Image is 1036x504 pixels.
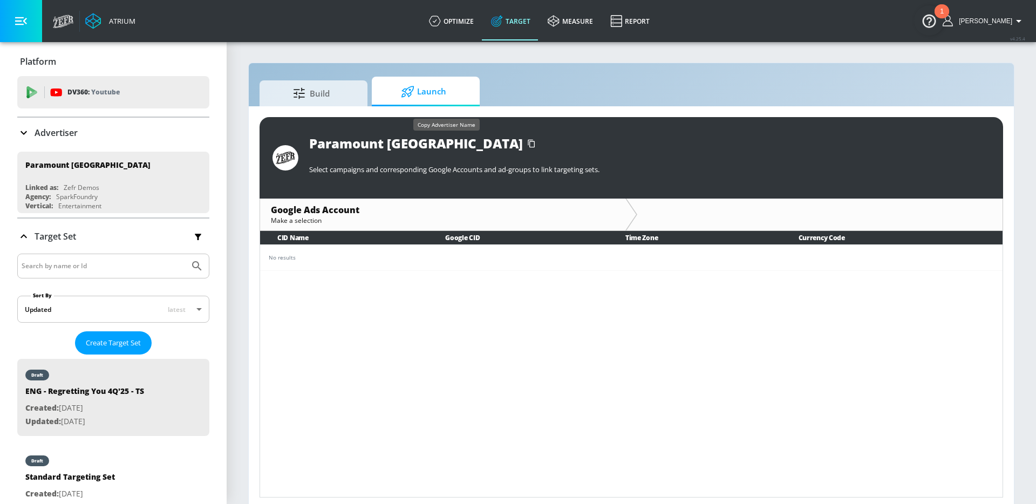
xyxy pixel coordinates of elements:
[260,231,428,244] th: CID Name
[17,359,209,436] div: draftENG - Regretting You 4Q'25 - TSCreated:[DATE]Updated:[DATE]
[67,86,120,98] p: DV360:
[25,201,53,210] div: Vertical:
[17,118,209,148] div: Advertiser
[25,487,115,501] p: [DATE]
[420,2,482,40] a: optimize
[309,165,990,174] p: Select campaigns and corresponding Google Accounts and ad-groups to link targeting sets.
[17,152,209,213] div: Paramount [GEOGRAPHIC_DATA]Linked as:Zefr DemosAgency:SparkFoundryVertical:Entertainment
[25,183,58,192] div: Linked as:
[271,216,615,225] div: Make a selection
[35,127,78,139] p: Advertiser
[17,46,209,77] div: Platform
[31,372,43,378] div: draft
[25,160,151,170] div: Paramount [GEOGRAPHIC_DATA]
[781,231,1003,244] th: Currency Code
[25,386,144,401] div: ENG - Regretting You 4Q'25 - TS
[105,16,135,26] div: Atrium
[271,204,615,216] div: Google Ads Account
[22,259,185,273] input: Search by name or Id
[25,416,61,426] span: Updated:
[168,305,186,314] span: latest
[25,192,51,201] div: Agency:
[91,86,120,98] p: Youtube
[31,292,54,299] label: Sort By
[940,11,944,25] div: 1
[25,488,59,499] span: Created:
[25,472,115,487] div: Standard Targeting Set
[31,458,43,464] div: draft
[383,79,465,105] span: Launch
[75,331,152,355] button: Create Target Set
[25,305,51,314] div: Updated
[602,2,658,40] a: Report
[482,2,539,40] a: Target
[260,199,625,230] div: Google Ads AccountMake a selection
[309,134,523,152] div: Paramount [GEOGRAPHIC_DATA]
[25,403,59,413] span: Created:
[1010,36,1025,42] span: v 4.25.4
[269,254,994,262] div: No results
[943,15,1025,28] button: [PERSON_NAME]
[58,201,101,210] div: Entertainment
[413,119,480,131] div: Copy Advertiser Name
[955,17,1012,25] span: login as: anthony.rios@zefr.com
[25,401,144,415] p: [DATE]
[56,192,98,201] div: SparkFoundry
[17,219,209,254] div: Target Set
[539,2,602,40] a: measure
[25,415,144,428] p: [DATE]
[85,13,135,29] a: Atrium
[20,56,56,67] p: Platform
[608,231,781,244] th: Time Zone
[914,5,944,36] button: Open Resource Center, 1 new notification
[64,183,99,192] div: Zefr Demos
[86,337,141,349] span: Create Target Set
[270,80,352,106] span: Build
[35,230,76,242] p: Target Set
[17,76,209,108] div: DV360: Youtube
[428,231,608,244] th: Google CID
